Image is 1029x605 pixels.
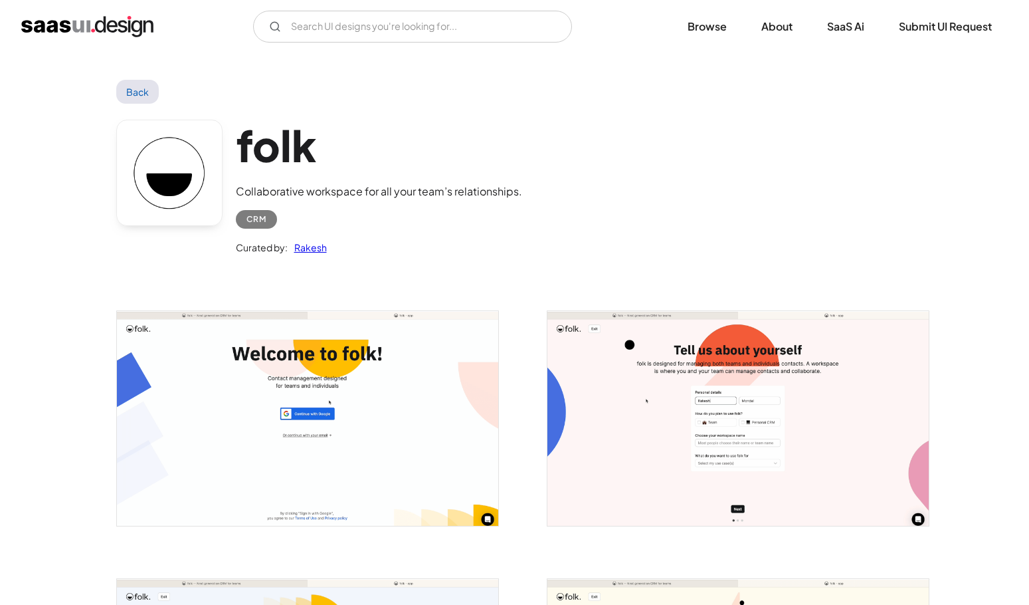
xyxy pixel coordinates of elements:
a: Back [116,80,159,104]
div: Curated by: [236,239,288,255]
a: home [21,16,153,37]
a: Submit UI Request [883,12,1008,41]
img: 6369f93f0238eb820692b911_folk%20login.png [117,311,498,526]
a: Rakesh [288,239,327,255]
a: Browse [672,12,743,41]
a: open lightbox [547,311,929,526]
div: Collaborative workspace for all your team’s relationships. [236,183,522,199]
a: open lightbox [117,311,498,526]
div: CRM [246,211,266,227]
h1: folk [236,120,522,171]
a: About [745,12,808,41]
input: Search UI designs you're looking for... [253,11,572,43]
a: SaaS Ai [811,12,880,41]
img: 6369f940f755584f51d165d2_folk%20more%20about%20user.png [547,311,929,526]
form: Email Form [253,11,572,43]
